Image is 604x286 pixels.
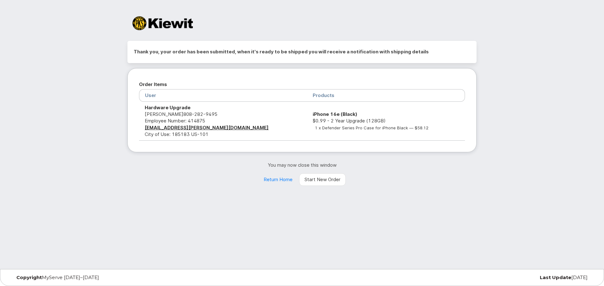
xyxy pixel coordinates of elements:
div: [DATE] [399,275,592,280]
p: You may now close this window [127,162,477,168]
small: 1 x Defender Series Pro Case for iPhone Black — $58.12 [315,125,428,130]
strong: Last Update [540,274,571,280]
h2: Order Items [139,80,465,89]
img: Kiewit Corporation [132,16,193,30]
td: [PERSON_NAME] City of Use: 185183 US-101 [139,102,307,141]
th: Products [307,89,465,101]
span: Employee Number: 414875 [145,118,205,124]
span: 9495 [203,111,217,117]
th: User [139,89,307,101]
span: 808 [183,111,217,117]
a: [EMAIL_ADDRESS][PERSON_NAME][DOMAIN_NAME] [145,125,269,131]
strong: Hardware Upgrade [145,105,191,111]
strong: iPhone 16e (Black) [313,111,357,117]
span: 282 [192,111,203,117]
a: Start New Order [299,173,346,186]
div: MyServe [DATE]–[DATE] [12,275,205,280]
h2: Thank you, your order has been submitted, when it's ready to be shipped you will receive a notifi... [134,47,470,57]
td: $0.99 - 2 Year Upgrade (128GB) [307,102,465,141]
a: Return Home [258,173,298,186]
strong: Copyright [16,274,42,280]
